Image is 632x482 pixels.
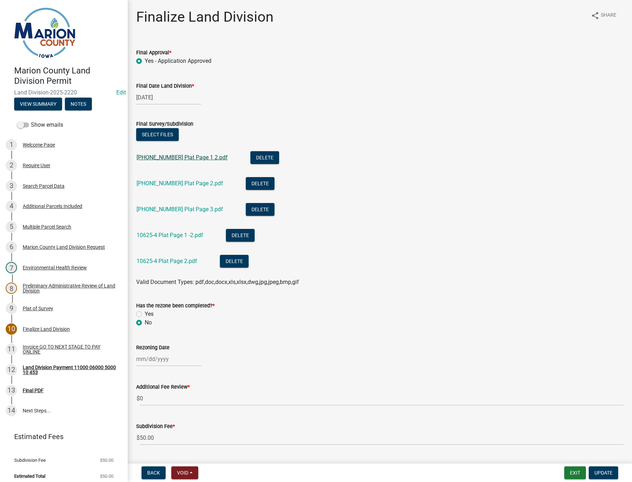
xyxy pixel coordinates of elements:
span: $50.00 [100,458,113,462]
div: 3 [6,180,17,192]
div: 11 [6,344,17,355]
div: Invoice GO TO NEXT STAGE TO PAY ONLINE [23,344,116,354]
a: [PHONE_NUMBER] Plat Page 3.pdf [137,206,223,213]
div: Preliminary Administrative Review of Land Division [23,283,116,293]
span: Land Division-2025-2220 [14,89,113,96]
label: Additional Fee Review [136,385,190,390]
label: Has the rezone been completed? [136,303,215,308]
span: Valid Document Types: pdf,doc,docx,xls,xlsx,dwg,jpg,jpeg,bmp,gif [136,279,299,285]
div: Finalize Land Division [23,327,70,332]
button: Delete [246,177,275,190]
div: Multiple Parcel Search [23,224,71,229]
div: Environmental Health Review [23,265,87,270]
a: 10625-4 Plat Page 2.pdf [137,258,197,264]
div: 6 [6,241,17,253]
a: Estimated Fees [6,429,116,444]
div: Additional Parcels Included [23,204,82,209]
div: 2 [6,160,17,171]
label: Yes [145,310,154,318]
label: Final Survey/Subdivision [136,122,193,127]
a: [PHONE_NUMBER] Plat Page 2.pdf [137,180,223,187]
button: Delete [226,229,255,242]
div: Welcome Page [23,142,55,147]
div: Require User [23,163,50,168]
button: View Summary [14,98,62,110]
button: Delete [250,151,279,164]
i: share [591,11,599,20]
div: Land Division Payment 11000 06000 5000 10 453 [23,365,116,375]
a: 10625-4 Plat Page 1 -2.pdf [137,232,203,239]
h4: Marion County Land Division Permit [14,66,122,86]
img: Marion County, Iowa [14,7,76,58]
wm-modal-confirm: Delete Document [220,258,249,265]
div: Search Parcel Data [23,184,65,188]
span: Void [177,470,188,476]
div: Plat of Survey [23,306,53,311]
div: 13 [6,385,17,396]
label: Show emails [17,121,63,129]
div: 8 [6,283,17,294]
label: Subdivision Fee [136,424,175,429]
wm-modal-confirm: Notes [65,102,92,107]
div: 9 [6,303,17,314]
div: 5 [6,221,17,232]
button: Notes [65,98,92,110]
span: Subdivision Fee [14,458,46,462]
button: Delete [246,203,275,216]
span: $50.00 [100,474,113,478]
h1: Finalize Land Division [136,9,273,26]
button: Update [589,466,618,479]
a: [PHONE_NUMBER] Plat Page 1 2.pdf [137,154,228,161]
button: Back [142,466,166,479]
wm-modal-confirm: Delete Document [226,232,255,239]
wm-modal-confirm: Delete Document [246,181,275,187]
div: 1 [6,139,17,150]
button: Void [171,466,198,479]
label: Final Date Land Division [136,84,194,89]
span: $ [136,391,140,406]
div: 4 [6,201,17,212]
div: Final PDF [23,388,44,393]
button: Exit [564,466,586,479]
input: mm/dd/yyyy [136,352,201,366]
wm-modal-confirm: Delete Document [250,155,279,161]
span: Estimated Total [14,474,45,478]
div: Marion County Land Division Request [23,245,105,250]
wm-modal-confirm: Edit Application Number [116,89,126,96]
button: Delete [220,255,249,268]
span: Update [594,470,612,476]
span: Share [601,11,616,20]
span: Back [147,470,160,476]
label: Final Approval [136,50,171,55]
div: 12 [6,364,17,376]
label: Rezoning Date [136,345,170,350]
button: Select files [136,128,179,141]
button: shareShare [585,9,622,22]
input: mm/dd/yyyy [136,90,201,105]
div: 14 [6,405,17,416]
span: $ [136,431,140,445]
a: Edit [116,89,126,96]
label: Yes - Application Approved [145,57,211,65]
wm-modal-confirm: Delete Document [246,207,275,213]
div: 7 [6,262,17,273]
div: 10 [6,323,17,335]
wm-modal-confirm: Summary [14,102,62,107]
label: No [145,318,152,327]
